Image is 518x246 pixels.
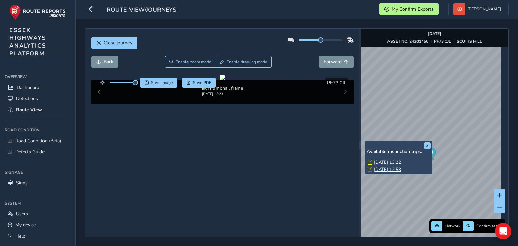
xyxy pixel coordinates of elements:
strong: ASSET NO. 24301456 [387,39,428,44]
span: Signs [16,180,28,186]
span: Enable drawing mode [227,59,267,65]
img: diamond-layout [453,3,465,15]
button: Draw [216,56,272,68]
button: x [424,142,431,149]
span: Help [15,233,25,239]
span: Back [104,59,113,65]
span: Users [16,211,28,217]
div: Open Intercom Messenger [495,223,511,239]
span: Enable zoom mode [176,59,211,65]
span: Close journey [104,40,132,46]
div: System [5,198,70,208]
span: Save PDF [193,80,211,85]
a: Users [5,208,70,219]
a: Signs [5,177,70,188]
img: Thumbnail frame [202,85,243,91]
strong: [DATE] [428,31,441,36]
a: Defects Guide [5,146,70,157]
span: My Confirm Exports [392,6,434,12]
a: Route View [5,104,70,115]
div: Road Condition [5,125,70,135]
span: route-view/journeys [107,6,176,15]
span: Defects Guide [15,149,45,155]
span: PF73 0JL [327,80,347,86]
button: Close journey [91,37,137,49]
span: Network [445,223,460,229]
a: Help [5,230,70,242]
a: My device [5,219,70,230]
span: ESSEX HIGHWAYS ANALYTICS PLATFORM [9,26,46,57]
span: Route View [16,106,42,113]
span: Detections [16,95,38,102]
div: Signage [5,167,70,177]
div: | | [387,39,482,44]
span: Save image [151,80,173,85]
button: [PERSON_NAME] [453,3,503,15]
span: Confirm assets [476,223,503,229]
a: Detections [5,93,70,104]
a: [DATE] 13:22 [374,159,401,165]
button: Forward [319,56,354,68]
span: My device [15,222,36,228]
a: Road Condition (Beta) [5,135,70,146]
button: Save [140,78,177,88]
div: Overview [5,72,70,82]
button: Zoom [165,56,216,68]
a: [DATE] 12:58 [374,166,401,173]
span: [PERSON_NAME] [467,3,501,15]
h6: Available inspection trips: [367,149,431,155]
img: rr logo [9,5,66,20]
button: PDF [182,78,216,88]
span: Dashboard [17,84,39,91]
strong: PF73 0JL [434,39,451,44]
button: Back [91,56,118,68]
button: My Confirm Exports [379,3,439,15]
span: Road Condition (Beta) [15,137,61,144]
strong: SCOTTS HILL [457,39,482,44]
div: [DATE] 13:23 [202,91,243,96]
a: Dashboard [5,82,70,93]
span: Forward [324,59,342,65]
